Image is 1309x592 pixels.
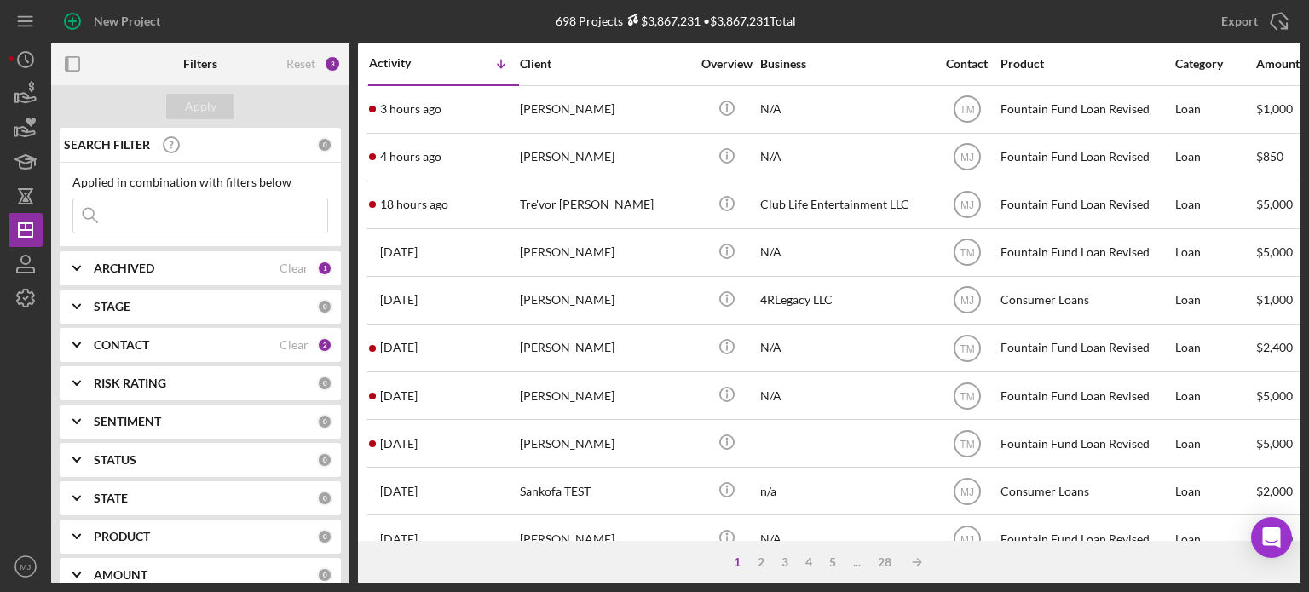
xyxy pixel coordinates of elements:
div: Overview [695,57,758,71]
div: 1 [725,555,749,569]
div: Business [760,57,931,71]
b: PRODUCT [94,530,150,543]
div: [PERSON_NAME] [520,373,690,418]
div: 4RLegacy LLC [760,278,931,323]
div: [PERSON_NAME] [520,135,690,180]
div: N/A [760,135,931,180]
div: Loan [1175,135,1254,180]
div: 0 [317,452,332,468]
div: Product [1000,57,1171,71]
button: Export [1204,4,1300,38]
div: 1 [317,261,332,276]
time: 2025-10-03 14:03 [380,293,418,307]
div: Loan [1175,182,1254,227]
time: 2025-10-03 13:04 [380,341,418,354]
div: 3 [773,555,797,569]
span: $850 [1256,149,1283,164]
div: Apply [185,94,216,119]
div: Tre'vor [PERSON_NAME] [520,182,690,227]
div: Clear [280,262,309,275]
div: Loan [1175,468,1254,514]
b: RISK RATING [94,376,166,390]
b: Filters [183,57,217,71]
div: Fountain Fund Loan Revised [1000,421,1171,466]
text: MJ [960,199,974,211]
div: 3 [324,55,341,72]
div: 698 Projects • $3,867,231 Total [556,14,796,28]
div: Fountain Fund Loan Revised [1000,182,1171,227]
time: 2025-10-07 23:50 [380,198,448,211]
time: 2025-10-08 15:42 [380,102,441,116]
div: 0 [317,529,332,544]
div: Clear [280,338,309,352]
div: N/A [760,325,931,371]
div: Loan [1175,421,1254,466]
b: AMOUNT [94,568,147,582]
div: Loan [1175,87,1254,132]
time: 2025-10-01 17:59 [380,485,418,498]
div: Reset [286,57,315,71]
div: Loan [1175,516,1254,561]
div: 0 [317,414,332,429]
span: $2,000 [1256,484,1293,498]
div: Activity [369,56,444,70]
div: Club Life Entertainment LLC [760,182,931,227]
div: Category [1175,57,1254,71]
time: 2025-10-08 14:38 [380,150,441,164]
div: 0 [317,299,332,314]
text: TM [960,247,974,259]
b: STATE [94,491,128,505]
button: MJ [9,549,43,583]
span: $5,000 [1256,244,1293,259]
div: Client [520,57,690,71]
text: MJ [960,486,974,497]
div: 4 [797,555,821,569]
span: $1,000 [1256,101,1293,116]
div: 2 [317,337,332,353]
span: $1,000 [1256,292,1293,307]
div: 28 [869,555,900,569]
div: 0 [317,137,332,152]
div: N/A [760,516,931,561]
div: 2 [749,555,773,569]
div: n/a [760,468,931,514]
div: Fountain Fund Loan Revised [1000,135,1171,180]
div: 0 [317,376,332,391]
div: N/A [760,87,931,132]
span: $5,000 [1256,388,1293,403]
text: MJ [960,152,974,164]
div: [PERSON_NAME] [520,87,690,132]
text: MJ [960,295,974,307]
text: TM [960,438,974,450]
div: Export [1221,4,1258,38]
div: [PERSON_NAME] [520,421,690,466]
div: Contact [935,57,999,71]
time: 2025-10-03 12:18 [380,389,418,403]
span: $2,400 [1256,340,1293,354]
text: TM [960,104,974,116]
span: $5,000 [1256,436,1293,451]
b: STAGE [94,300,130,313]
div: New Project [94,4,160,38]
text: MJ [20,562,32,572]
time: 2025-10-01 16:10 [380,532,418,546]
text: TM [960,390,974,402]
b: CONTACT [94,338,149,352]
button: New Project [51,4,177,38]
div: Loan [1175,278,1254,323]
text: TM [960,342,974,354]
div: 0 [317,491,332,506]
div: Fountain Fund Loan Revised [1000,516,1171,561]
div: Loan [1175,325,1254,371]
div: N/A [760,230,931,275]
time: 2025-10-03 11:24 [380,437,418,451]
div: [PERSON_NAME] [520,325,690,371]
b: SEARCH FILTER [64,138,150,152]
div: 0 [317,567,332,583]
div: Consumer Loans [1000,278,1171,323]
b: STATUS [94,453,136,467]
div: Applied in combination with filters below [72,175,328,189]
div: Fountain Fund Loan Revised [1000,87,1171,132]
div: Consumer Loans [1000,468,1171,514]
div: [PERSON_NAME] [520,230,690,275]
